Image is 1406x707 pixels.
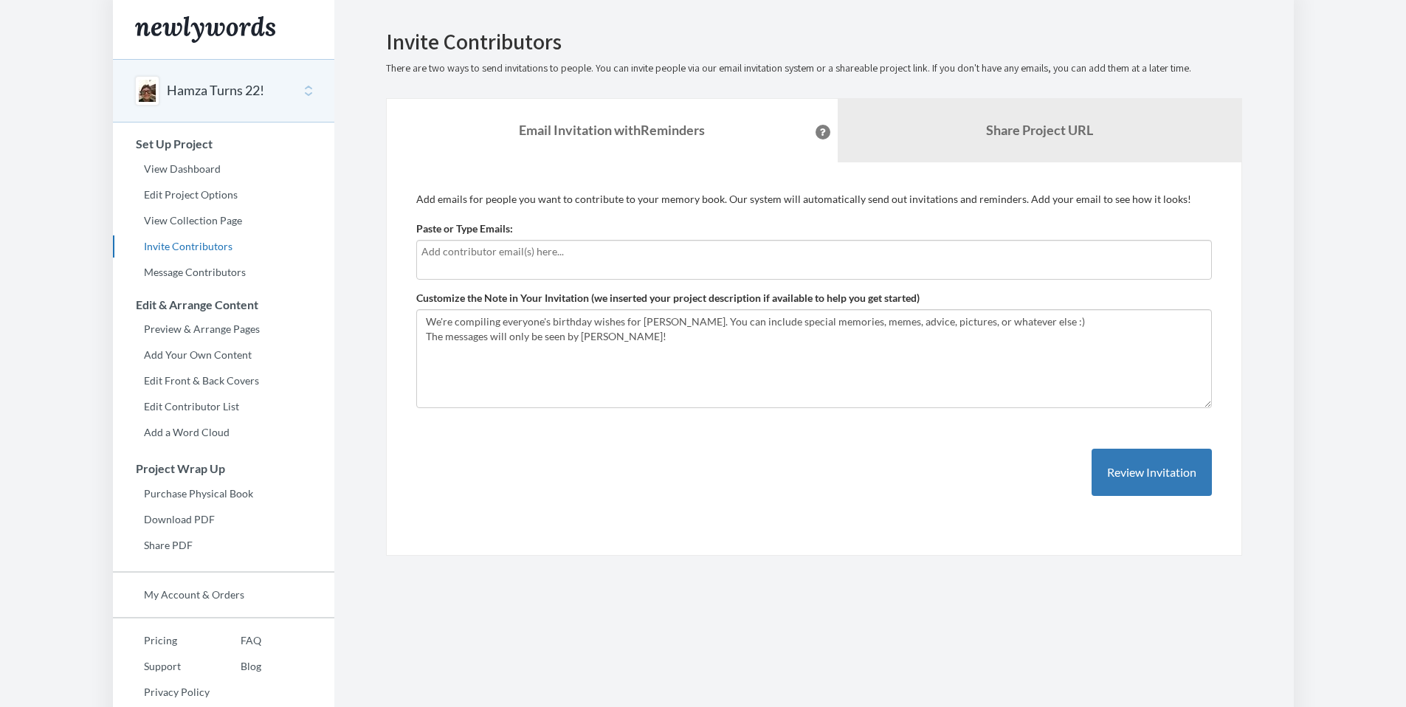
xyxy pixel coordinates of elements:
a: Support [113,655,210,677]
a: Download PDF [113,508,334,531]
button: Review Invitation [1092,449,1212,497]
a: Edit Front & Back Covers [113,370,334,392]
a: View Collection Page [113,210,334,232]
label: Customize the Note in Your Invitation (we inserted your project description if available to help ... [416,291,920,306]
h3: Project Wrap Up [114,462,334,475]
h3: Edit & Arrange Content [114,298,334,311]
input: Add contributor email(s) here... [421,244,1207,260]
textarea: We're compiling everyone's birthday wishes for [PERSON_NAME]. You can include special memories, m... [416,309,1212,408]
a: Edit Contributor List [113,396,334,418]
a: Pricing [113,630,210,652]
a: My Account & Orders [113,584,334,606]
h3: Set Up Project [114,137,334,151]
p: There are two ways to send invitations to people. You can invite people via our email invitation ... [386,61,1242,76]
a: Edit Project Options [113,184,334,206]
h2: Invite Contributors [386,30,1242,54]
a: Privacy Policy [113,681,210,703]
b: Share Project URL [986,122,1093,138]
a: Share PDF [113,534,334,556]
p: Add emails for people you want to contribute to your memory book. Our system will automatically s... [416,192,1212,207]
a: Add Your Own Content [113,344,334,366]
strong: Email Invitation with Reminders [519,122,705,138]
a: Purchase Physical Book [113,483,334,505]
a: Add a Word Cloud [113,421,334,444]
button: Hamza Turns 22! [167,81,264,100]
img: Newlywords logo [135,16,275,43]
a: FAQ [210,630,261,652]
a: View Dashboard [113,158,334,180]
a: Blog [210,655,261,677]
label: Paste or Type Emails: [416,221,513,236]
a: Invite Contributors [113,235,334,258]
a: Preview & Arrange Pages [113,318,334,340]
a: Message Contributors [113,261,334,283]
